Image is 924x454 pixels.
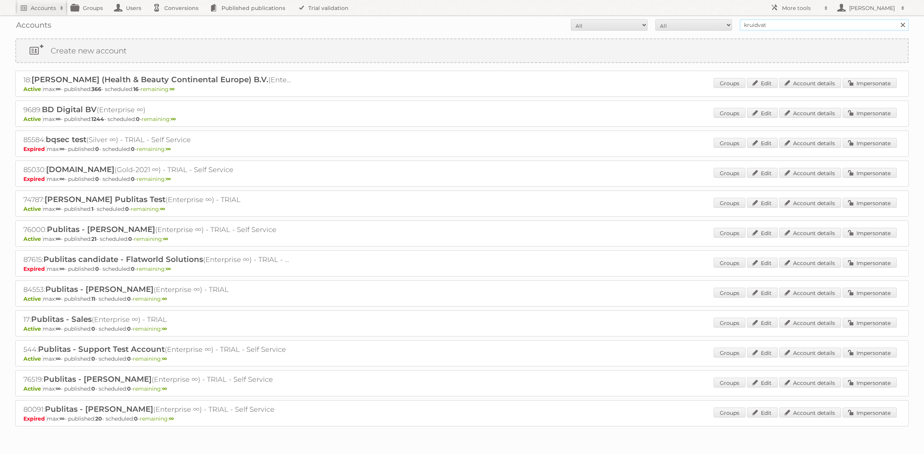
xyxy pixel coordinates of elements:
span: Active [23,295,43,302]
a: Account details [779,228,841,238]
strong: 21 [91,235,96,242]
span: remaining: [142,116,176,123]
a: Groups [714,318,745,328]
strong: ∞ [166,176,171,182]
span: Expired [23,415,47,422]
p: max: - published: - scheduled: - [23,235,901,242]
a: Account details [779,198,841,208]
strong: 1 [91,205,93,212]
a: Account details [779,138,841,148]
p: max: - published: - scheduled: - [23,176,901,182]
span: BD Digital BV [42,105,97,114]
strong: 0 [95,146,99,152]
a: Edit [747,408,778,418]
strong: ∞ [166,146,171,152]
strong: ∞ [56,325,61,332]
a: Edit [747,198,778,208]
a: Groups [714,348,745,358]
a: Impersonate [843,168,897,178]
h2: 85030: (Gold-2021 ∞) - TRIAL - Self Service [23,165,292,175]
span: remaining: [140,415,174,422]
span: Publitas - [PERSON_NAME] [43,374,152,384]
span: remaining: [133,385,167,392]
a: Account details [779,288,841,298]
a: Impersonate [843,198,897,208]
strong: 0 [91,355,95,362]
span: Active [23,385,43,392]
a: Account details [779,318,841,328]
strong: ∞ [56,385,61,392]
a: Edit [747,228,778,238]
a: Groups [714,378,745,388]
strong: ∞ [60,146,64,152]
strong: 1244 [91,116,104,123]
strong: 366 [91,86,101,93]
p: max: - published: - scheduled: - [23,205,901,212]
p: max: - published: - scheduled: - [23,146,901,152]
strong: 0 [128,235,132,242]
a: Account details [779,168,841,178]
a: Create new account [16,39,908,62]
strong: ∞ [56,235,61,242]
a: Edit [747,348,778,358]
strong: 0 [134,415,138,422]
p: max: - published: - scheduled: - [23,116,901,123]
a: Impersonate [843,108,897,118]
a: Account details [779,108,841,118]
strong: 0 [127,325,131,332]
a: Groups [714,108,745,118]
a: Account details [779,378,841,388]
strong: ∞ [163,235,168,242]
span: Active [23,355,43,362]
h2: 18: (Enterprise ∞) [23,75,292,85]
strong: ∞ [171,116,176,123]
a: Account details [779,348,841,358]
a: Edit [747,258,778,268]
a: Groups [714,198,745,208]
strong: ∞ [162,355,167,362]
strong: 0 [91,385,95,392]
span: remaining: [137,176,171,182]
a: Groups [714,78,745,88]
p: max: - published: - scheduled: - [23,86,901,93]
a: Impersonate [843,348,897,358]
strong: ∞ [162,325,167,332]
a: Groups [714,288,745,298]
strong: 0 [131,265,135,272]
strong: 0 [95,265,99,272]
a: Groups [714,138,745,148]
a: Impersonate [843,408,897,418]
h2: [PERSON_NAME] [847,4,897,12]
p: max: - published: - scheduled: - [23,355,901,362]
h2: Accounts [31,4,56,12]
strong: ∞ [56,295,61,302]
span: Publitas - [PERSON_NAME] [45,404,153,414]
strong: 0 [95,176,99,182]
span: remaining: [134,235,168,242]
strong: 11 [91,295,95,302]
a: Edit [747,138,778,148]
strong: 0 [127,355,131,362]
a: Groups [714,168,745,178]
strong: ∞ [170,86,175,93]
span: remaining: [133,355,167,362]
strong: ∞ [56,86,61,93]
h2: 9689: (Enterprise ∞) [23,105,292,115]
strong: ∞ [60,265,64,272]
span: remaining: [131,205,165,212]
a: Impersonate [843,378,897,388]
a: Groups [714,228,745,238]
p: max: - published: - scheduled: - [23,265,901,272]
strong: ∞ [56,355,61,362]
a: Account details [779,78,841,88]
span: remaining: [141,86,175,93]
span: Active [23,235,43,242]
span: Publitas candidate - Flatworld Solutions [43,255,203,264]
span: [PERSON_NAME] (Health & Beauty Continental Europe) B.V. [31,75,268,84]
a: Account details [779,258,841,268]
p: max: - published: - scheduled: - [23,385,901,392]
span: Active [23,205,43,212]
span: Expired [23,176,47,182]
strong: 0 [127,295,131,302]
strong: 0 [127,385,131,392]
